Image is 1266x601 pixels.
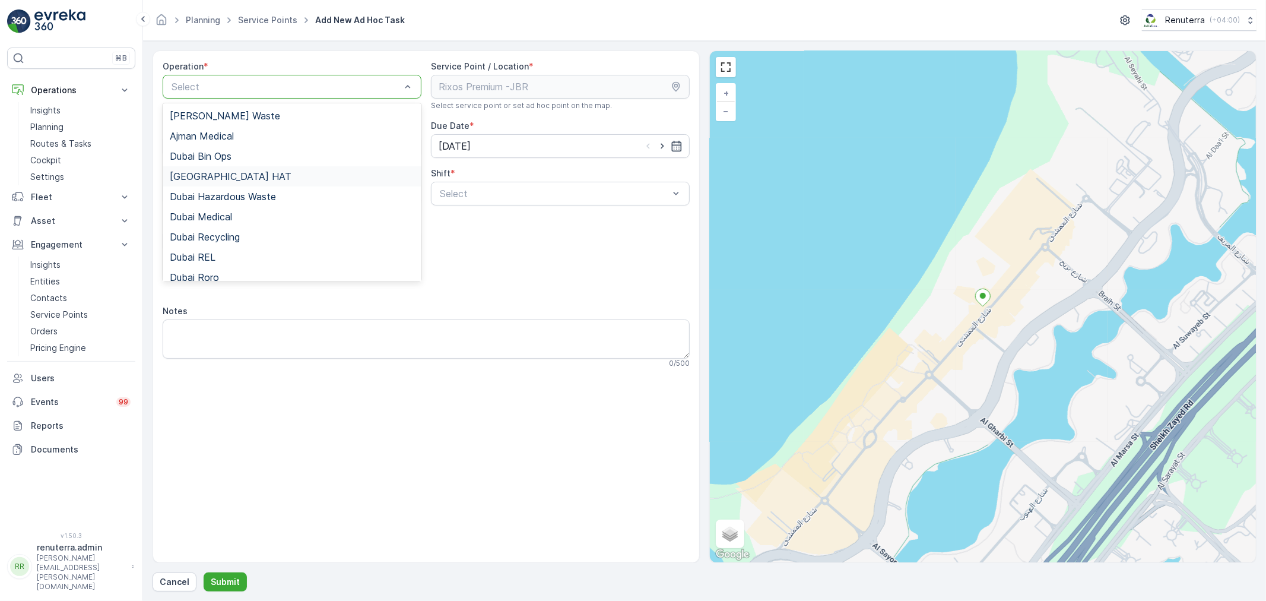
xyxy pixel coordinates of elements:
a: Insights [26,102,135,119]
a: Reports [7,414,135,438]
a: Planning [186,15,220,25]
p: Planning [30,121,64,133]
label: Operation [163,61,204,71]
span: [GEOGRAPHIC_DATA] HAT [170,171,291,182]
a: Routes & Tasks [26,135,135,152]
img: logo_light-DOdMpM7g.png [34,10,85,33]
span: Dubai Recycling [170,232,240,242]
span: Add New Ad Hoc Task [313,14,407,26]
span: Dubai Medical [170,211,232,222]
a: Planning [26,119,135,135]
button: Fleet [7,185,135,209]
button: Submit [204,572,247,591]
p: ( +04:00 ) [1210,15,1240,25]
input: Rixos Premium -JBR [431,75,690,99]
p: Insights [30,259,61,271]
a: Events99 [7,390,135,414]
p: Contacts [30,292,67,304]
p: Select [172,80,401,94]
a: Cockpit [26,152,135,169]
p: Cancel [160,576,189,588]
span: Dubai REL [170,252,215,262]
a: Pricing Engine [26,340,135,356]
button: RRrenuterra.admin[PERSON_NAME][EMAIL_ADDRESS][PERSON_NAME][DOMAIN_NAME] [7,542,135,591]
a: Users [7,366,135,390]
span: Ajman Medical [170,131,234,141]
p: Reports [31,420,131,432]
span: Dubai Hazardous Waste [170,191,276,202]
a: Service Points [238,15,297,25]
p: Fleet [31,191,112,203]
p: Settings [30,171,64,183]
a: Zoom Out [717,102,735,120]
p: Users [31,372,131,384]
img: Google [713,547,752,562]
label: Notes [163,306,188,316]
a: Entities [26,273,135,290]
p: Operations [31,84,112,96]
p: [PERSON_NAME][EMAIL_ADDRESS][PERSON_NAME][DOMAIN_NAME] [37,553,126,591]
span: Select service point or set ad hoc point on the map. [431,101,612,110]
img: Screenshot_2024-07-26_at_13.33.01.png [1142,14,1160,27]
p: Asset [31,215,112,227]
img: logo [7,10,31,33]
p: Events [31,396,109,408]
span: v 1.50.3 [7,532,135,539]
p: 99 [119,397,128,407]
p: Select [440,186,669,201]
p: Orders [30,325,58,337]
button: Asset [7,209,135,233]
a: Orders [26,323,135,340]
button: Operations [7,78,135,102]
span: + [724,88,729,98]
span: Dubai Roro [170,272,219,283]
p: Renuterra [1165,14,1205,26]
a: Homepage [155,18,168,28]
button: Renuterra(+04:00) [1142,10,1257,31]
a: Open this area in Google Maps (opens a new window) [713,547,752,562]
p: Entities [30,276,60,287]
p: Routes & Tasks [30,138,91,150]
button: Cancel [153,572,196,591]
p: 0 / 500 [669,359,690,368]
span: [PERSON_NAME] Waste [170,110,280,121]
a: Contacts [26,290,135,306]
p: Pricing Engine [30,342,86,354]
a: Layers [717,521,743,547]
p: renuterra.admin [37,542,126,553]
a: Documents [7,438,135,461]
input: dd/mm/yyyy [431,134,690,158]
p: Cockpit [30,154,61,166]
button: Engagement [7,233,135,257]
span: Dubai Bin Ops [170,151,231,162]
a: Settings [26,169,135,185]
a: Zoom In [717,84,735,102]
p: Documents [31,444,131,456]
p: Submit [211,576,240,588]
p: Engagement [31,239,112,251]
label: Shift [431,168,450,178]
p: ⌘B [115,53,127,63]
a: Service Points [26,306,135,323]
a: Insights [26,257,135,273]
p: Service Points [30,309,88,321]
div: RR [10,557,29,576]
a: View Fullscreen [717,58,735,76]
label: Due Date [431,121,469,131]
p: Insights [30,105,61,116]
label: Service Point / Location [431,61,529,71]
span: − [724,106,729,116]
